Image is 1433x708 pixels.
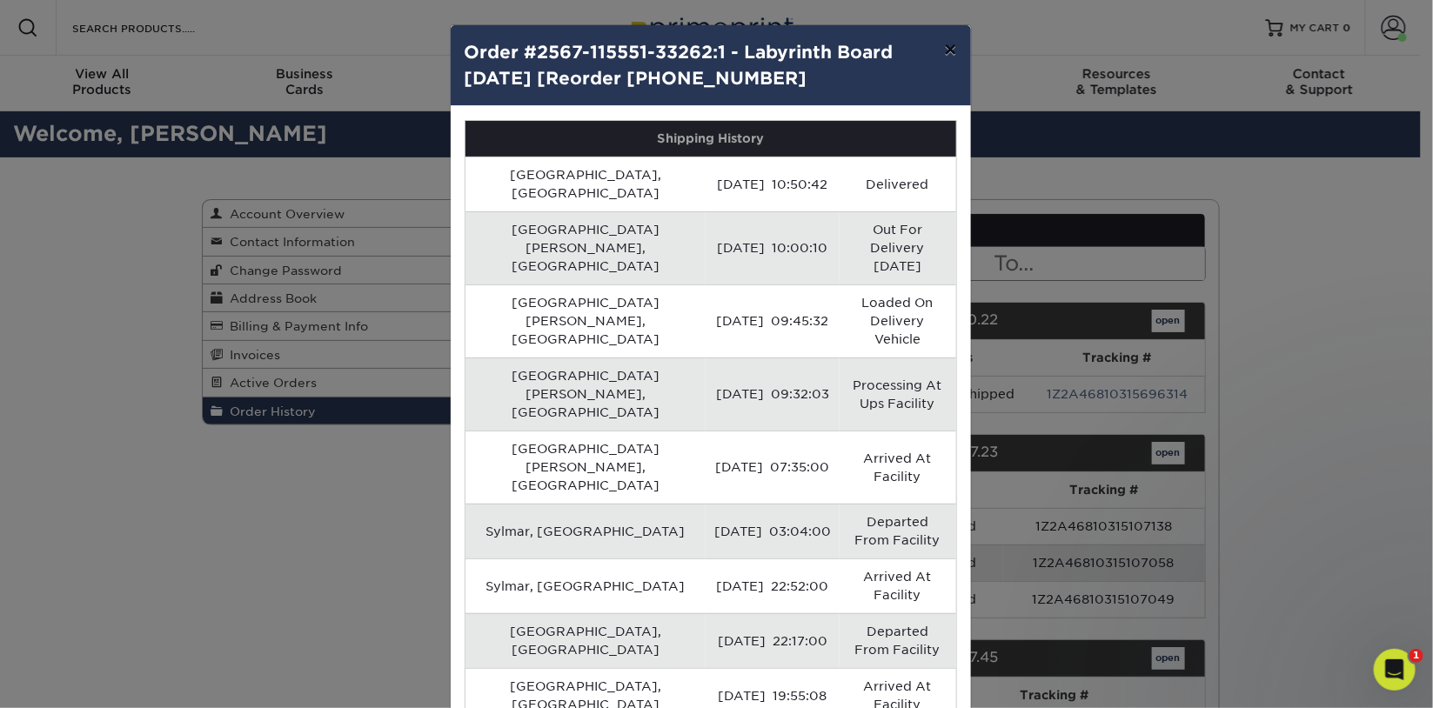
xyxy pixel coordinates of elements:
[706,357,840,431] td: [DATE] 09:32:03
[706,558,840,613] td: [DATE] 22:52:00
[840,504,956,558] td: Departed From Facility
[706,284,840,357] td: [DATE] 09:45:32
[465,504,706,558] td: Sylmar, [GEOGRAPHIC_DATA]
[840,157,956,211] td: Delivered
[465,39,957,91] h4: Order #2567-115551-33262:1 - Labyrinth Board [DATE] [Reorder [PHONE_NUMBER]
[706,211,840,284] td: [DATE] 10:00:10
[465,357,706,431] td: [GEOGRAPHIC_DATA][PERSON_NAME], [GEOGRAPHIC_DATA]
[465,284,706,357] td: [GEOGRAPHIC_DATA][PERSON_NAME], [GEOGRAPHIC_DATA]
[706,613,840,668] td: [DATE] 22:17:00
[840,431,956,504] td: Arrived At Facility
[840,211,956,284] td: Out For Delivery [DATE]
[1410,649,1423,663] span: 1
[706,157,840,211] td: [DATE] 10:50:42
[1374,649,1416,691] iframe: Intercom live chat
[465,558,706,613] td: Sylmar, [GEOGRAPHIC_DATA]
[465,121,956,157] th: Shipping History
[706,431,840,504] td: [DATE] 07:35:00
[465,613,706,668] td: [GEOGRAPHIC_DATA], [GEOGRAPHIC_DATA]
[840,558,956,613] td: Arrived At Facility
[840,284,956,357] td: Loaded On Delivery Vehicle
[840,357,956,431] td: Processing At Ups Facility
[706,504,840,558] td: [DATE] 03:04:00
[465,157,706,211] td: [GEOGRAPHIC_DATA], [GEOGRAPHIC_DATA]
[465,431,706,504] td: [GEOGRAPHIC_DATA][PERSON_NAME], [GEOGRAPHIC_DATA]
[930,25,970,74] button: ×
[465,211,706,284] td: [GEOGRAPHIC_DATA][PERSON_NAME], [GEOGRAPHIC_DATA]
[840,613,956,668] td: Departed From Facility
